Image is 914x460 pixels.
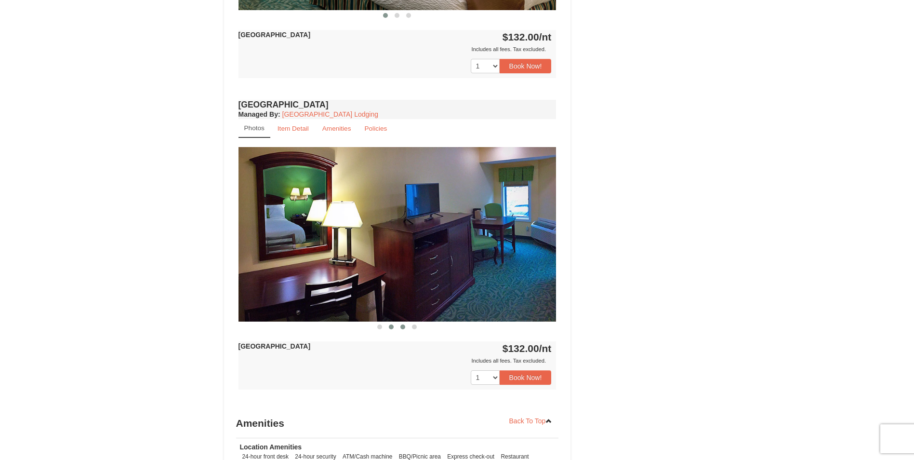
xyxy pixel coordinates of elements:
[322,125,351,132] small: Amenities
[238,44,552,54] div: Includes all fees. Tax excluded.
[238,356,552,365] div: Includes all fees. Tax excluded.
[503,414,559,428] a: Back To Top
[500,59,552,73] button: Book Now!
[238,147,556,321] img: 18876286-39-50e6e3c6.jpg
[539,31,552,42] span: /nt
[238,110,278,118] span: Managed By
[316,119,358,138] a: Amenities
[271,119,315,138] a: Item Detail
[238,342,311,350] strong: [GEOGRAPHIC_DATA]
[244,124,265,132] small: Photos
[238,100,556,109] h4: [GEOGRAPHIC_DATA]
[282,110,378,118] a: [GEOGRAPHIC_DATA] Lodging
[238,31,311,39] strong: [GEOGRAPHIC_DATA]
[278,125,309,132] small: Item Detail
[240,443,302,451] strong: Location Amenities
[503,343,552,354] strong: $132.00
[238,119,270,138] a: Photos
[503,31,552,42] strong: $132.00
[500,370,552,385] button: Book Now!
[358,119,393,138] a: Policies
[539,343,552,354] span: /nt
[364,125,387,132] small: Policies
[238,110,280,118] strong: :
[236,414,559,433] h3: Amenities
